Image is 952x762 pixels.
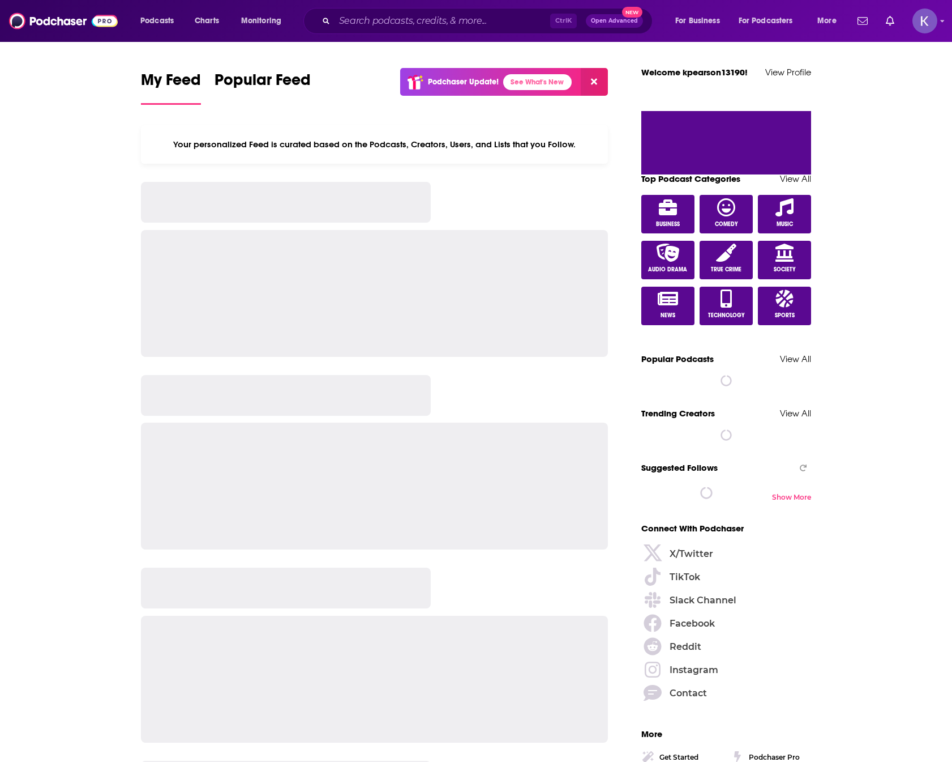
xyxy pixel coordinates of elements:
[670,642,701,652] span: Reddit
[141,70,201,105] a: My Feed
[641,241,694,279] a: Audio Drama
[641,661,811,679] a: Instagram
[758,241,811,279] a: Society
[641,591,811,610] a: Slack Channel
[780,354,811,364] a: View All
[670,666,718,675] span: Instagram
[195,13,219,29] span: Charts
[641,408,715,419] a: Trending Creators
[670,573,700,582] span: TikTok
[661,312,675,319] span: News
[912,8,937,33] button: Show profile menu
[641,614,811,633] a: Facebook
[591,18,638,24] span: Open Advanced
[9,10,118,32] img: Podchaser - Follow, Share and Rate Podcasts
[881,11,899,31] a: Show notifications dropdown
[233,12,296,30] button: open menu
[708,312,745,319] span: Technology
[641,354,714,364] a: Popular Podcasts
[777,221,793,228] span: Music
[656,221,680,228] span: Business
[215,70,311,96] span: Popular Feed
[912,8,937,33] img: User Profile
[739,13,793,29] span: For Podcasters
[670,689,707,698] span: Contact
[731,12,809,30] button: open menu
[314,8,663,34] div: Search podcasts, credits, & more...
[711,266,741,273] span: True Crime
[428,77,499,87] p: Podchaser Update!
[853,11,872,31] a: Show notifications dropdown
[648,266,687,273] span: Audio Drama
[817,13,837,29] span: More
[675,13,720,29] span: For Business
[765,67,811,78] a: View Profile
[670,550,713,559] span: X/Twitter
[241,13,281,29] span: Monitoring
[772,493,811,501] div: Show More
[700,195,753,233] a: Comedy
[700,287,753,325] a: Technology
[132,12,188,30] button: open menu
[140,13,174,29] span: Podcasts
[503,74,572,90] a: See What's New
[670,596,736,605] span: Slack Channel
[641,729,662,739] span: More
[641,67,748,78] a: Welcome kpearson13190!
[215,70,311,105] a: Popular Feed
[774,266,796,273] span: Society
[641,173,740,184] a: Top Podcast Categories
[715,221,738,228] span: Comedy
[775,312,795,319] span: Sports
[758,287,811,325] a: Sports
[670,619,715,628] span: Facebook
[641,684,811,703] a: Contact
[780,408,811,419] a: View All
[659,753,698,761] div: Get Started
[586,14,643,28] button: Open AdvancedNew
[641,523,744,534] span: Connect With Podchaser
[641,637,811,656] a: Reddit
[912,8,937,33] span: Logged in as kpearson13190
[758,195,811,233] a: Music
[780,173,811,184] a: View All
[187,12,226,30] a: Charts
[749,753,800,761] div: Podchaser Pro
[809,12,851,30] button: open menu
[335,12,550,30] input: Search podcasts, credits, & more...
[550,14,577,28] span: Ctrl K
[622,7,642,18] span: New
[641,568,811,586] a: TikTok
[141,70,201,96] span: My Feed
[641,462,718,473] span: Suggested Follows
[641,195,694,233] a: Business
[641,287,694,325] a: News
[141,125,608,164] div: Your personalized Feed is curated based on the Podcasts, Creators, Users, and Lists that you Follow.
[667,12,734,30] button: open menu
[700,241,753,279] a: True Crime
[641,544,811,563] a: X/Twitter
